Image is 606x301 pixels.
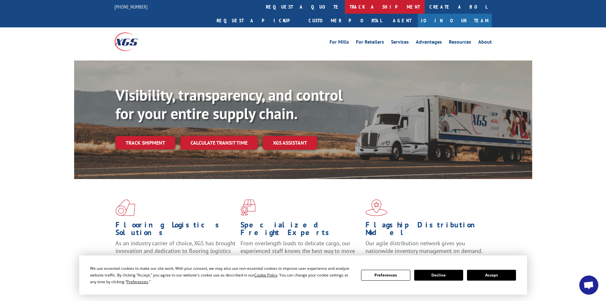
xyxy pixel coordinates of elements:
[356,39,384,47] a: For Retailers
[330,39,349,47] a: For Mills
[90,265,353,285] div: We use essential cookies to make our site work. With your consent, we may also use non-essential ...
[115,199,135,216] img: xgs-icon-total-supply-chain-intelligence-red
[240,221,361,240] h1: Specialized Freight Experts
[180,136,258,150] a: Calculate transit time
[361,270,410,281] button: Preferences
[416,39,442,47] a: Advantages
[579,276,598,295] div: Open chat
[115,4,148,10] a: [PHONE_NUMBER]
[115,136,175,149] a: Track shipment
[240,240,361,268] p: From overlength loads to delicate cargo, our experienced staff knows the best way to move your fr...
[467,270,516,281] button: Accept
[478,39,492,47] a: About
[366,221,486,240] h1: Flagship Distribution Model
[115,240,235,262] span: As an industry carrier of choice, XGS has brought innovation and dedication to flooring logistics...
[387,14,418,27] a: Agent
[263,136,317,150] a: XGS ASSISTANT
[254,272,277,278] span: Cookie Policy
[304,14,387,27] a: Customer Portal
[414,270,463,281] button: Decline
[127,279,148,284] span: Preferences
[366,199,387,216] img: xgs-icon-flagship-distribution-model-red
[449,39,471,47] a: Resources
[366,240,483,254] span: Our agile distribution network gives you nationwide inventory management on demand.
[115,85,343,123] b: Visibility, transparency, and control for your entire supply chain.
[212,14,304,27] a: Request a pickup
[391,39,409,47] a: Services
[115,221,236,240] h1: Flooring Logistics Solutions
[240,199,255,216] img: xgs-icon-focused-on-flooring-red
[418,14,492,27] a: Join Our Team
[79,255,527,295] div: Cookie Consent Prompt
